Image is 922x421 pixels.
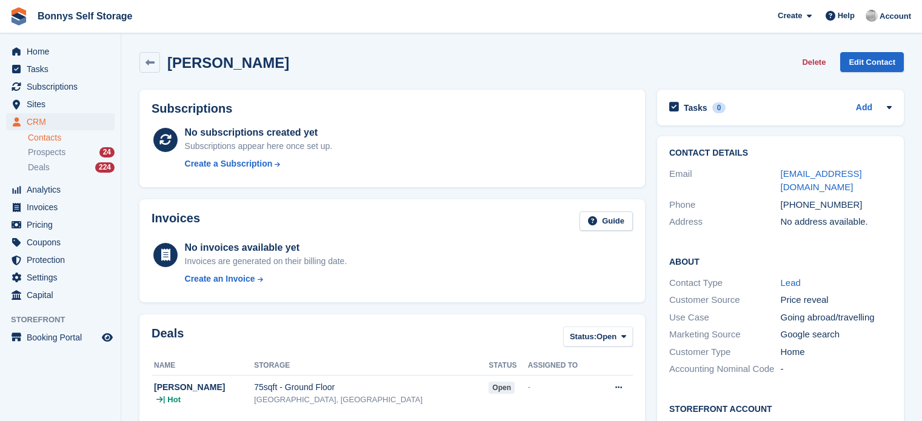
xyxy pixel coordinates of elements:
[6,199,115,216] a: menu
[27,287,99,303] span: Capital
[6,181,115,198] a: menu
[27,251,99,268] span: Protection
[838,10,855,22] span: Help
[27,43,99,60] span: Home
[28,146,115,159] a: Prospects 24
[185,125,333,140] div: No subscriptions created yet
[596,331,616,343] span: Open
[167,55,289,71] h2: [PERSON_NAME]
[33,6,137,26] a: Bonnys Self Storage
[669,362,781,376] div: Accounting Nominal Code
[152,356,254,376] th: Name
[6,234,115,251] a: menu
[185,140,333,153] div: Subscriptions appear here once set up.
[669,148,892,158] h2: Contact Details
[781,345,892,359] div: Home
[856,101,872,115] a: Add
[580,211,633,231] a: Guide
[528,381,598,393] div: -
[669,167,781,194] div: Email
[669,311,781,325] div: Use Case
[781,362,892,376] div: -
[167,394,181,406] span: Hot
[570,331,596,343] span: Status:
[797,52,830,72] button: Delete
[489,356,527,376] th: Status
[95,162,115,173] div: 224
[27,96,99,113] span: Sites
[669,345,781,359] div: Customer Type
[185,157,333,170] a: Create a Subscription
[669,402,892,414] h2: Storefront Account
[27,216,99,233] span: Pricing
[6,329,115,346] a: menu
[28,147,65,158] span: Prospects
[840,52,904,72] a: Edit Contact
[6,251,115,268] a: menu
[669,328,781,342] div: Marketing Source
[528,356,598,376] th: Assigned to
[669,293,781,307] div: Customer Source
[185,273,347,285] a: Create an Invoice
[27,329,99,346] span: Booking Portal
[6,216,115,233] a: menu
[6,96,115,113] a: menu
[781,277,801,288] a: Lead
[684,102,707,113] h2: Tasks
[6,113,115,130] a: menu
[163,394,165,406] span: |
[99,147,115,157] div: 24
[6,287,115,303] a: menu
[880,10,911,22] span: Account
[185,273,255,285] div: Create an Invoice
[185,240,347,255] div: No invoices available yet
[669,198,781,212] div: Phone
[6,61,115,78] a: menu
[6,43,115,60] a: menu
[27,199,99,216] span: Invoices
[27,234,99,251] span: Coupons
[669,276,781,290] div: Contact Type
[154,381,254,394] div: [PERSON_NAME]
[152,102,633,116] h2: Subscriptions
[781,328,892,342] div: Google search
[6,269,115,286] a: menu
[6,78,115,95] a: menu
[28,162,50,173] span: Deals
[781,311,892,325] div: Going abroad/travelling
[10,7,28,25] img: stora-icon-8386f47178a22dfd0bd8f6a31ec36ba5ce8667c1dd55bd0f319d3a0aa187defe.svg
[669,215,781,229] div: Address
[669,255,892,267] h2: About
[185,157,273,170] div: Create a Subscription
[489,382,515,394] span: open
[27,181,99,198] span: Analytics
[11,314,121,326] span: Storefront
[27,78,99,95] span: Subscriptions
[27,113,99,130] span: CRM
[781,215,892,229] div: No address available.
[254,356,489,376] th: Storage
[866,10,878,22] img: James Bonny
[781,168,862,193] a: [EMAIL_ADDRESS][DOMAIN_NAME]
[28,132,115,144] a: Contacts
[254,394,489,406] div: [GEOGRAPHIC_DATA], [GEOGRAPHIC_DATA]
[152,327,184,349] h2: Deals
[563,327,633,346] button: Status: Open
[185,255,347,268] div: Invoices are generated on their billing date.
[778,10,802,22] span: Create
[781,293,892,307] div: Price reveal
[27,61,99,78] span: Tasks
[100,330,115,345] a: Preview store
[28,161,115,174] a: Deals 224
[254,381,489,394] div: 75sqft - Ground Floor
[781,198,892,212] div: [PHONE_NUMBER]
[712,102,726,113] div: 0
[27,269,99,286] span: Settings
[152,211,200,231] h2: Invoices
